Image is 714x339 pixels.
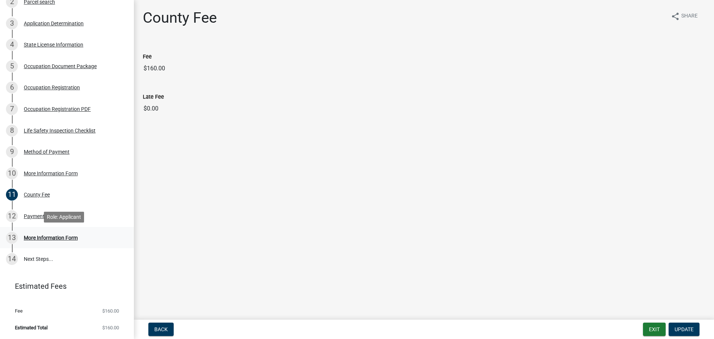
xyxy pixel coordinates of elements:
[143,54,152,60] label: Fee
[6,210,18,222] div: 12
[44,212,84,223] div: Role: Applicant
[24,42,83,47] div: State License Information
[24,171,78,176] div: More Information Form
[24,192,50,197] div: County Fee
[6,125,18,137] div: 8
[143,95,164,100] label: Late Fee
[6,60,18,72] div: 5
[681,12,698,21] span: Share
[6,81,18,93] div: 6
[24,85,80,90] div: Occupation Registration
[6,103,18,115] div: 7
[6,253,18,265] div: 14
[102,325,119,330] span: $160.00
[6,189,18,201] div: 11
[15,308,23,313] span: Fee
[24,64,97,69] div: Occupation Document Package
[148,323,174,336] button: Back
[15,325,48,330] span: Estimated Total
[154,326,168,332] span: Back
[6,232,18,244] div: 13
[6,146,18,158] div: 9
[24,214,45,219] div: Payment
[24,149,70,154] div: Method of Payment
[143,9,217,27] h1: County Fee
[24,21,84,26] div: Application Determination
[671,12,680,21] i: share
[24,128,96,133] div: Life Safety Inspection Checklist
[643,323,666,336] button: Exit
[24,106,91,112] div: Occupation Registration PDF
[102,308,119,313] span: $160.00
[6,39,18,51] div: 4
[6,279,122,294] a: Estimated Fees
[24,235,78,240] div: More Information Form
[6,167,18,179] div: 10
[6,17,18,29] div: 3
[669,323,699,336] button: Update
[665,9,704,23] button: shareShare
[675,326,694,332] span: Update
